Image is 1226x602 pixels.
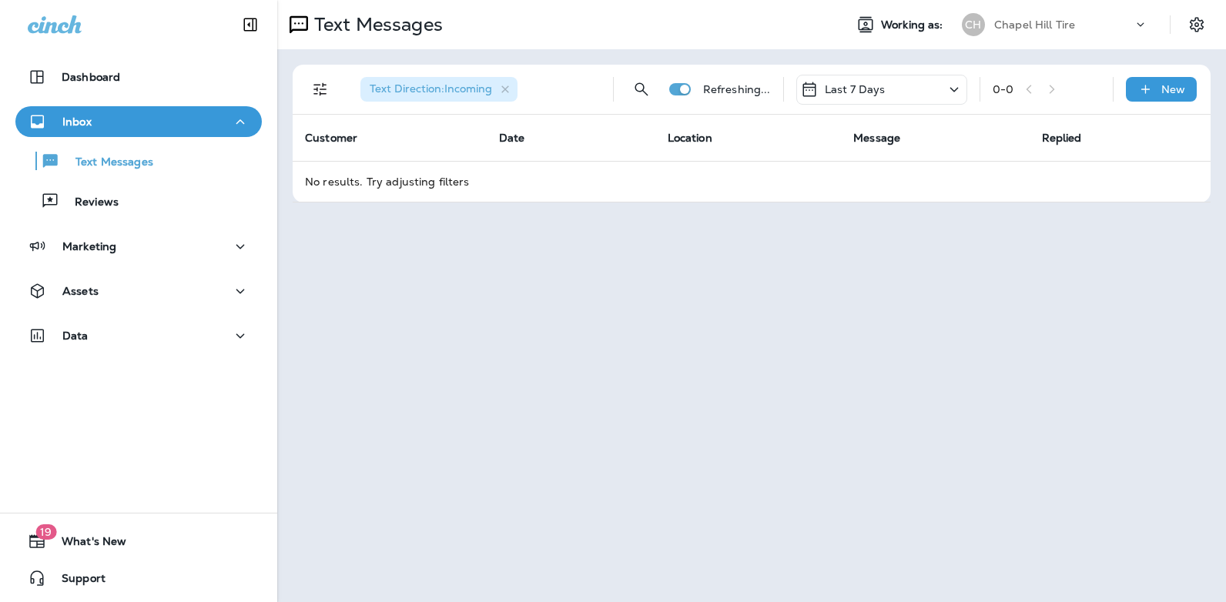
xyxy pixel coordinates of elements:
div: 0 - 0 [993,83,1013,95]
p: Refreshing... [703,83,771,95]
span: Text Direction : Incoming [370,82,492,95]
button: Settings [1183,11,1211,38]
td: No results. Try adjusting filters [293,161,1211,202]
button: Support [15,563,262,594]
button: Collapse Sidebar [229,9,272,40]
span: Support [46,572,106,590]
div: Text Direction:Incoming [360,77,518,102]
p: Chapel Hill Tire [994,18,1075,31]
p: Reviews [59,196,119,210]
button: Marketing [15,231,262,262]
p: Last 7 Days [825,83,886,95]
button: Search Messages [626,74,657,105]
span: Customer [305,131,357,145]
button: Inbox [15,106,262,137]
p: Assets [62,285,99,297]
button: Text Messages [15,145,262,177]
span: Message [853,131,900,145]
p: Marketing [62,240,116,253]
button: Reviews [15,185,262,217]
button: Assets [15,276,262,306]
button: Dashboard [15,62,262,92]
span: Date [499,131,525,145]
span: Replied [1042,131,1082,145]
p: Inbox [62,115,92,128]
span: Working as: [881,18,946,32]
span: What's New [46,535,126,554]
p: Dashboard [62,71,120,83]
button: Data [15,320,262,351]
button: Filters [305,74,336,105]
p: Text Messages [308,13,443,36]
div: CH [962,13,985,36]
span: Location [668,131,712,145]
span: 19 [35,524,56,540]
p: New [1161,83,1185,95]
button: 19What's New [15,526,262,557]
p: Text Messages [60,156,153,170]
p: Data [62,329,89,342]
